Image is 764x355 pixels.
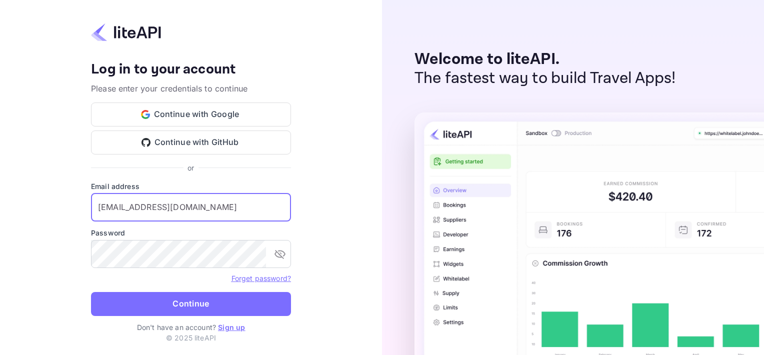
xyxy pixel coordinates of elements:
a: Sign up [218,323,245,331]
input: Enter your email address [91,193,291,221]
label: Email address [91,181,291,191]
button: toggle password visibility [270,244,290,264]
h4: Log in to your account [91,61,291,78]
img: liteapi [91,22,161,42]
p: © 2025 liteAPI [166,332,216,343]
button: Continue [91,292,291,316]
label: Password [91,227,291,238]
button: Continue with GitHub [91,130,291,154]
button: Continue with Google [91,102,291,126]
p: The fastest way to build Travel Apps! [414,69,676,88]
p: Don't have an account? [91,322,291,332]
a: Forget password? [231,273,291,283]
p: or [187,162,194,173]
p: Welcome to liteAPI. [414,50,676,69]
a: Forget password? [231,274,291,282]
p: Please enter your credentials to continue [91,82,291,94]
